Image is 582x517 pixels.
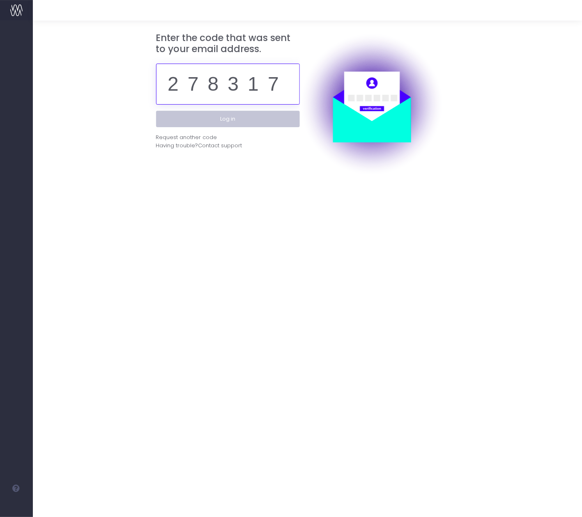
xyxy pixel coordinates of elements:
button: Log in [156,111,300,127]
div: Having trouble? [156,142,300,150]
h3: Enter the code that was sent to your email address. [156,32,300,55]
span: Contact support [198,142,242,150]
img: images/default_profile_image.png [10,501,23,513]
div: Request another code [156,133,217,142]
img: auth.png [300,32,444,176]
